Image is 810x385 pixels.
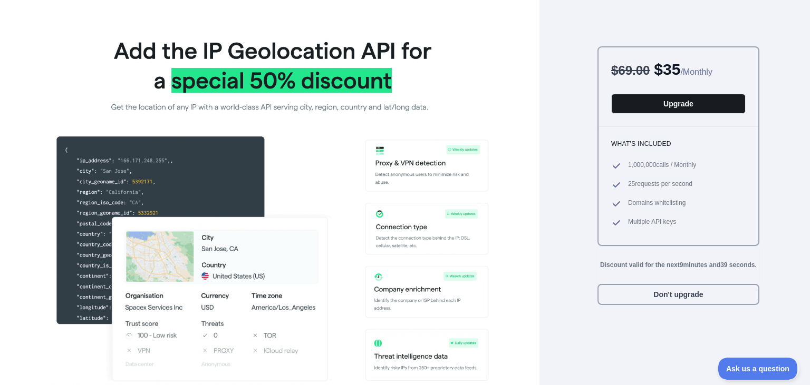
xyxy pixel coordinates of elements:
[628,161,696,171] span: 1,000,000 calls / Monthly
[611,63,650,77] span: $ 69.00
[654,61,680,78] span: $ 35
[51,25,489,385] img: Offer
[600,261,757,269] strong: Discount valid for the next 9 minutes and 39 seconds.
[628,199,686,209] span: Domains whitelisting
[628,180,692,190] span: 25 requests per second
[718,358,799,380] iframe: Toggle Customer Support
[597,284,759,305] button: Don't upgrade
[628,218,676,228] span: Multiple API keys
[611,140,746,148] h3: What's included
[680,67,712,76] span: / Monthly
[611,94,746,114] button: Upgrade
